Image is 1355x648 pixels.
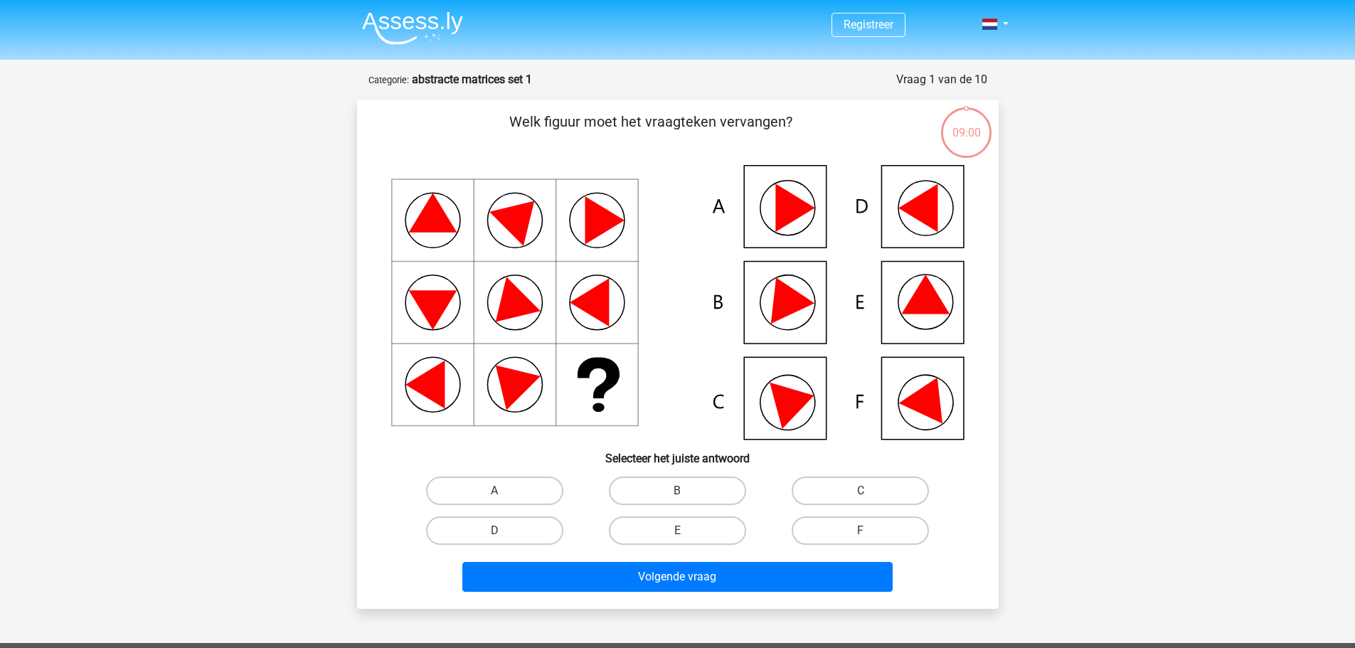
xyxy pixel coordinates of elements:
[426,516,563,545] label: D
[844,18,893,31] a: Registreer
[609,516,746,545] label: E
[940,106,993,142] div: 09:00
[380,111,923,154] p: Welk figuur moet het vraagteken vervangen?
[426,477,563,505] label: A
[609,477,746,505] label: B
[362,11,463,45] img: Assessly
[896,71,987,88] div: Vraag 1 van de 10
[412,73,532,86] strong: abstracte matrices set 1
[462,562,893,592] button: Volgende vraag
[368,75,409,85] small: Categorie:
[792,477,929,505] label: C
[792,516,929,545] label: F
[380,440,976,465] h6: Selecteer het juiste antwoord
